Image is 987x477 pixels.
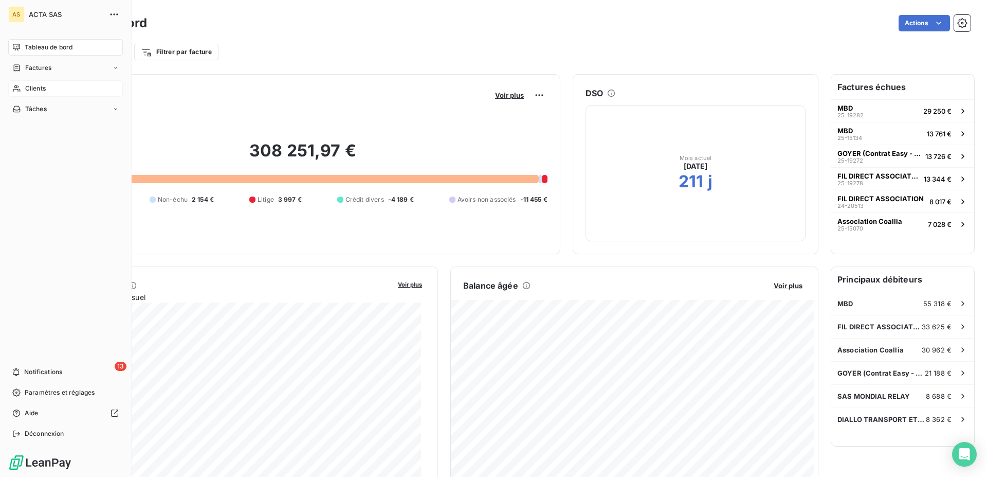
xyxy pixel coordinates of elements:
[837,172,920,180] span: FIL DIRECT ASSOCIATION
[492,91,527,100] button: Voir plus
[837,203,864,209] span: 24-20513
[923,299,952,308] span: 55 318 €
[923,107,952,115] span: 29 250 €
[837,195,924,203] span: FIL DIRECT ASSOCIATION
[926,415,952,423] span: 8 362 €
[684,161,708,171] span: [DATE]
[25,84,46,93] span: Clients
[8,6,25,23] div: AS
[837,225,863,232] span: 25-15070
[398,281,422,288] span: Voir plus
[192,195,214,204] span: 2 154 €
[837,104,853,112] span: MBD
[708,171,712,192] h2: j
[24,367,62,377] span: Notifications
[388,195,414,204] span: -4 189 €
[463,279,518,292] h6: Balance âgée
[680,155,712,161] span: Mois actuel
[831,167,974,190] button: FIL DIRECT ASSOCIATION25-1927813 344 €
[837,299,853,308] span: MBD
[837,415,926,423] span: DIALLO TRANSPORT ET LOGISTIC
[952,442,977,467] div: Open Intercom Messenger
[8,454,72,471] img: Logo LeanPay
[926,392,952,400] span: 8 688 €
[458,195,516,204] span: Avoirs non associés
[25,388,95,397] span: Paramètres et réglages
[771,281,806,290] button: Voir plus
[395,279,425,289] button: Voir plus
[837,157,863,164] span: 25-19272
[278,195,302,204] span: 3 997 €
[25,429,64,438] span: Déconnexion
[831,267,974,292] h6: Principaux débiteurs
[928,220,952,228] span: 7 028 €
[679,171,703,192] h2: 211
[58,140,547,171] h2: 308 251,97 €
[25,409,39,418] span: Aide
[924,175,952,183] span: 13 344 €
[837,180,863,186] span: 25-19278
[58,292,391,303] span: Chiffre d'affaires mensuel
[837,112,864,118] span: 25-19282
[837,392,910,400] span: SAS MONDIAL RELAY
[520,195,547,204] span: -11 455 €
[831,190,974,213] button: FIL DIRECT ASSOCIATION24-205138 017 €
[837,323,922,331] span: FIL DIRECT ASSOCIATION
[925,152,952,161] span: 13 726 €
[922,323,952,331] span: 33 625 €
[158,195,188,204] span: Non-échu
[831,122,974,145] button: MBD25-1513413 761 €
[8,405,123,421] a: Aide
[25,43,72,52] span: Tableau de bord
[837,346,904,354] span: Association Coallia
[925,369,952,377] span: 21 188 €
[774,281,802,290] span: Voir plus
[831,213,974,235] button: Association Coallia25-150707 028 €
[831,145,974,167] button: GOYER (Contrat Easy - Thérorème)25-1927213 726 €
[134,44,218,60] button: Filtrer par facture
[899,15,950,31] button: Actions
[586,87,603,99] h6: DSO
[115,362,126,371] span: 13
[837,149,921,157] span: GOYER (Contrat Easy - Thérorème)
[258,195,274,204] span: Litige
[837,217,902,225] span: Association Coallia
[345,195,384,204] span: Crédit divers
[831,99,974,122] button: MBD25-1928229 250 €
[837,135,862,141] span: 25-15134
[29,10,103,19] span: ACTA SAS
[922,346,952,354] span: 30 962 €
[837,127,853,135] span: MBD
[837,369,925,377] span: GOYER (Contrat Easy - Thérorème)
[831,75,974,99] h6: Factures échues
[927,130,952,138] span: 13 761 €
[25,63,51,73] span: Factures
[25,104,47,114] span: Tâches
[495,91,524,99] span: Voir plus
[929,198,952,206] span: 8 017 €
